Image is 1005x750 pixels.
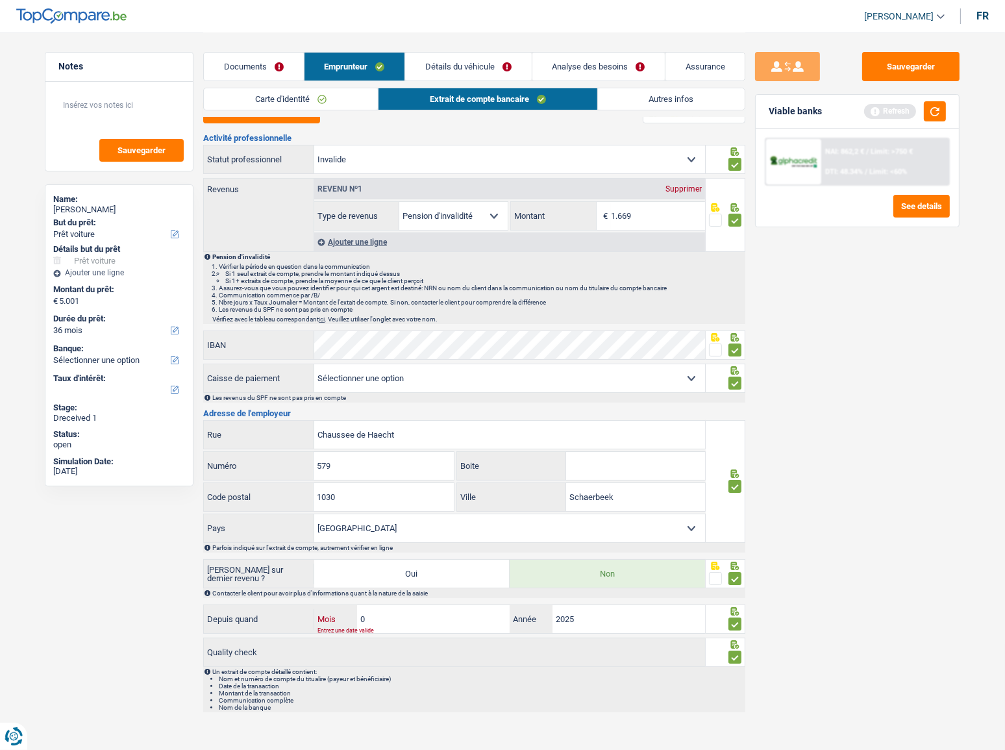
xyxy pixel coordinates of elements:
label: Pays [204,514,314,542]
label: Montant du prêt: [53,284,182,295]
div: Entrez une date valide [317,628,665,633]
input: MM [357,605,510,633]
div: Parfois indiqué sur l'extrait de compte, autrement vérifier en ligne [212,544,744,551]
li: Communication complète [219,697,744,704]
div: Contacter le client pour avoir plus d'informations quant à la nature de la saisie [212,590,744,597]
div: Revenu nº1 [314,185,366,193]
li: Montant de la transaction [219,690,744,697]
span: € [53,296,58,306]
li: Nom de la banque [219,704,744,711]
a: Carte d'identité [204,88,378,110]
li: Si 1 seul extrait de compte, prendre le montant indiqué dessus [225,270,744,277]
label: Rue [204,421,314,449]
div: [PERSON_NAME] [53,205,185,215]
div: Dreceived 1 [53,413,185,423]
div: Refresh [864,104,916,118]
div: Ajouter une ligne [53,268,185,277]
label: Non [510,560,705,588]
span: / [866,147,869,156]
li: Nbre jours x Taux Journalier = Montant de l'extait de compte. Si non, contacter le client pour co... [219,299,744,306]
a: Extrait de compte bancaire [378,88,597,110]
img: TopCompare Logo [16,8,127,24]
label: [PERSON_NAME] sur dernier revenu ? [204,564,314,584]
a: [PERSON_NAME] [854,6,945,27]
span: Sauvegarder [118,146,166,155]
span: [PERSON_NAME] [864,11,934,22]
div: [DATE] [53,466,185,477]
button: See details [893,195,950,218]
label: IBAN [204,331,314,359]
h3: Adresse de l'employeur [203,409,745,418]
li: Si 1+ extraits de compte, prendre la moyenne de ce que le client perçoit [225,277,744,284]
li: Date de la transaction [219,682,744,690]
div: Supprimer [662,185,705,193]
input: AAAA [552,605,705,633]
label: Oui [314,560,510,588]
label: Boite [457,452,566,480]
label: Caisse de paiement [204,364,314,392]
label: Ville [457,483,566,511]
a: Analyse des besoins [532,53,665,81]
div: open [53,440,185,450]
div: Ajouter une ligne [314,232,705,251]
label: Montant [511,202,596,230]
a: Détails du véhicule [405,53,531,81]
span: Limit: <60% [869,168,907,176]
label: Depuis quand [204,609,314,630]
div: Les revenus du SPF ne sont pas pris en compte [212,394,744,401]
div: Status: [53,429,185,440]
li: Les revenus du SPF ne sont pas pris en compte [219,306,744,313]
a: Autres infos [598,88,745,110]
li: Nom et numéro de compte du titualire (payeur et bénéficiaire) [219,675,744,682]
div: fr [976,10,989,22]
div: Simulation Date: [53,456,185,467]
label: Type de revenus [314,202,399,230]
div: Détails but du prêt [53,244,185,255]
a: Assurance [665,53,745,81]
a: ici [319,316,325,323]
li: Vérifier la période en question dans la communication [219,263,744,270]
li: Assurez-vous que vous pouvez identifier pour qui cet argent est destiné: NRN ou nom du client dan... [219,284,744,292]
label: Année [510,605,552,633]
label: Quality check [203,638,706,667]
span: NAI: 862,2 € [825,147,864,156]
span: / [865,168,867,176]
span: Limit: >750 € [871,147,913,156]
label: Revenus [204,179,314,194]
label: But du prêt: [53,218,182,228]
div: Un extrait de compte détaillé contient: [212,668,744,711]
img: AlphaCredit [769,155,817,169]
label: Statut professionnel [204,145,314,173]
p: Pension d'invalidité [212,253,744,260]
div: Name: [53,194,185,205]
label: Mois [314,605,357,633]
button: Sauvegarder [862,52,960,81]
li: Communication commence par /B/ [219,292,744,299]
a: Emprunteur [304,53,404,81]
div: Stage: [53,403,185,413]
label: Durée du prêt: [53,314,182,324]
a: Documents [204,53,303,81]
p: Vérifiez avec le tableau correspondant . Veuillez utiliser l'onglet avec votre nom. [212,316,744,323]
label: Numéro [204,452,314,480]
span: € [597,202,611,230]
h3: Activité professionnelle [203,134,745,142]
button: Sauvegarder [99,139,184,162]
h5: Notes [58,61,180,72]
label: Banque: [53,344,182,354]
div: Viable banks [769,106,822,117]
span: DTI: 48.34% [825,168,863,176]
label: Taux d'intérêt: [53,373,182,384]
label: Code postal [204,483,314,511]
